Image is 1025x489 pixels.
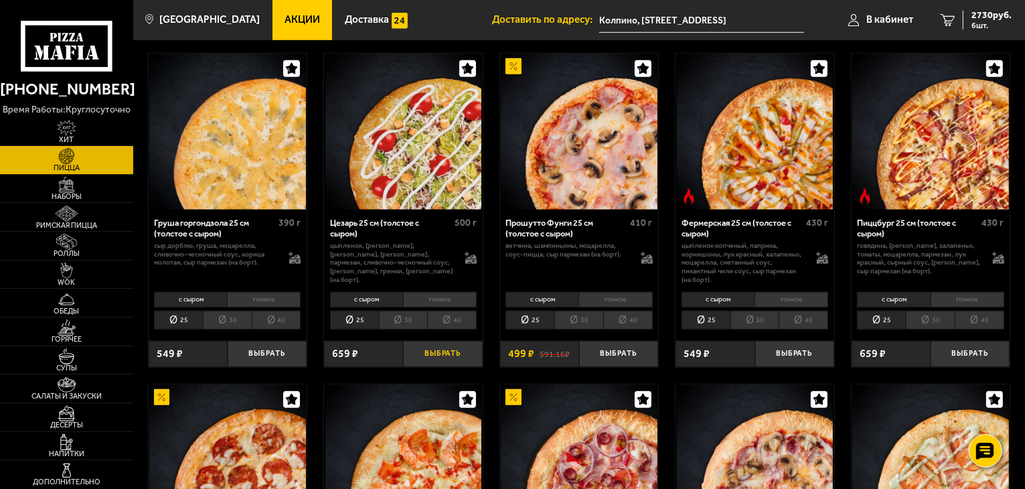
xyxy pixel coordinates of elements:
[159,15,260,25] span: [GEOGRAPHIC_DATA]
[149,54,306,210] img: Груша горгондзола 25 см (толстое с сыром)
[154,311,203,330] li: 25
[252,311,301,330] li: 40
[806,217,828,228] span: 430 г
[330,218,451,238] div: Цезарь 25 см (толстое с сыром)
[852,54,1009,210] img: Пиццбург 25 см (толстое с сыром)
[330,292,403,307] li: с сыром
[505,218,627,238] div: Прошутто Фунги 25 см (толстое с сыром)
[682,242,805,285] p: цыпленок копченый, паприка, корнишоны, лук красный, халапеньо, моцарелла, сметанный соус, пикантн...
[203,311,252,330] li: 30
[599,8,804,33] input: Ваш адрес доставки
[508,348,534,359] span: 499 ₽
[403,292,477,307] li: тонкое
[325,54,482,210] img: Цезарь 25 см (толстое с сыром)
[149,54,307,210] a: Груша горгондзола 25 см (толстое с сыром)
[857,242,981,276] p: говядина, [PERSON_NAME], халапеньо, томаты, моцарелла, пармезан, лук красный, сырный соус, [PERSO...
[579,341,658,367] button: Выбрать
[154,218,275,238] div: Груша горгондзола 25 см (толстое с сыром)
[730,311,779,330] li: 30
[857,188,873,204] img: Острое блюдо
[982,217,1004,228] span: 430 г
[345,15,389,25] span: Доставка
[681,188,697,204] img: Острое блюдо
[392,13,408,29] img: 15daf4d41897b9f0e9f617042186c801.svg
[931,292,1004,307] li: тонкое
[500,54,659,210] a: АкционныйПрошутто Фунги 25 см (толстое с сыром)
[540,348,570,359] s: 591.16 ₽
[427,311,477,330] li: 40
[492,15,599,25] span: Доставить по адресу:
[682,292,755,307] li: с сыром
[330,242,454,285] p: цыпленок, [PERSON_NAME], [PERSON_NAME], [PERSON_NAME], пармезан, сливочно-чесночный соус, [PERSON...
[852,54,1010,210] a: Острое блюдоПиццбург 25 см (толстое с сыром)
[505,242,629,259] p: ветчина, шампиньоны, моцарелла, соус-пицца, сыр пармезан (на борт).
[228,341,307,367] button: Выбрать
[682,311,730,330] li: 25
[379,311,428,330] li: 30
[931,341,1010,367] button: Выбрать
[578,292,652,307] li: тонкое
[866,15,913,25] span: В кабинет
[330,311,379,330] li: 25
[631,217,653,228] span: 410 г
[860,348,886,359] span: 659 ₽
[154,242,278,267] p: сыр дорблю, груша, моцарелла, сливочно-чесночный соус, корица молотая, сыр пармезан (на борт).
[154,292,227,307] li: с сыром
[677,54,834,210] img: Фермерская 25 см (толстое с сыром)
[554,311,603,330] li: 30
[279,217,301,228] span: 390 г
[971,11,1012,20] span: 2730 руб.
[505,292,578,307] li: с сыром
[857,292,930,307] li: с сыром
[779,311,828,330] li: 40
[603,311,653,330] li: 40
[505,58,522,74] img: Акционный
[154,389,170,405] img: Акционный
[157,348,183,359] span: 549 ₽
[906,311,955,330] li: 30
[455,217,477,228] span: 500 г
[501,54,657,210] img: Прошутто Фунги 25 см (толстое с сыром)
[505,389,522,405] img: Акционный
[971,21,1012,29] span: 6 шт.
[324,54,483,210] a: Цезарь 25 см (толстое с сыром)
[955,311,1004,330] li: 40
[682,218,803,238] div: Фермерская 25 см (толстое с сыром)
[227,292,301,307] li: тонкое
[332,348,358,359] span: 659 ₽
[857,218,978,238] div: Пиццбург 25 см (толстое с сыром)
[684,348,710,359] span: 549 ₽
[857,311,906,330] li: 25
[676,54,834,210] a: Острое блюдоФермерская 25 см (толстое с сыром)
[285,15,320,25] span: Акции
[755,292,828,307] li: тонкое
[403,341,482,367] button: Выбрать
[505,311,554,330] li: 25
[755,341,834,367] button: Выбрать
